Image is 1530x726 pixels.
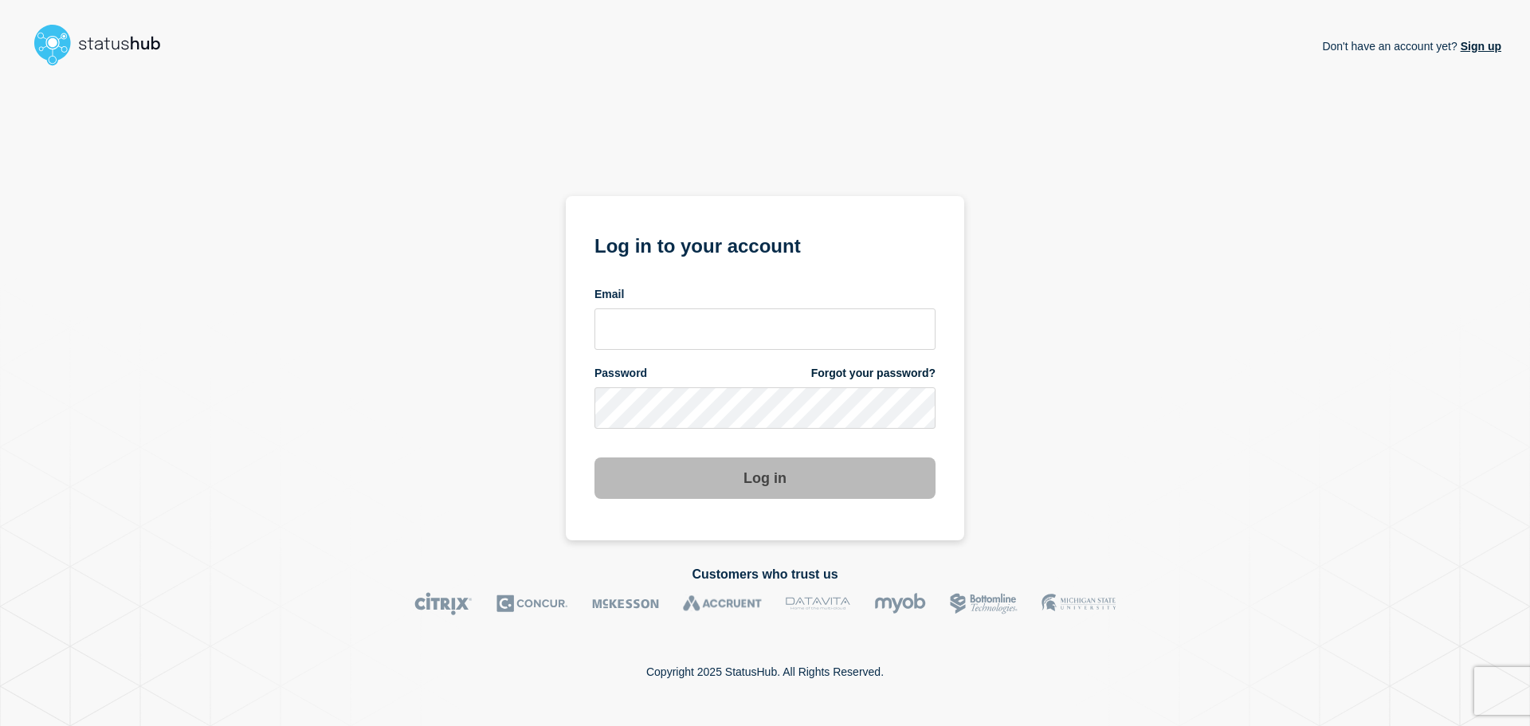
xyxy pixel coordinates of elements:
[496,592,568,615] img: Concur logo
[950,592,1018,615] img: Bottomline logo
[594,230,936,259] h1: Log in to your account
[29,19,180,70] img: StatusHub logo
[874,592,926,615] img: myob logo
[594,287,624,302] span: Email
[592,592,659,615] img: McKesson logo
[811,366,936,381] a: Forgot your password?
[646,665,884,678] p: Copyright 2025 StatusHub. All Rights Reserved.
[414,592,473,615] img: Citrix logo
[1322,27,1501,65] p: Don't have an account yet?
[786,592,850,615] img: DataVita logo
[594,387,936,429] input: password input
[594,457,936,499] button: Log in
[594,366,647,381] span: Password
[1042,592,1116,615] img: MSU logo
[1457,40,1501,53] a: Sign up
[29,567,1501,582] h2: Customers who trust us
[683,592,762,615] img: Accruent logo
[594,308,936,350] input: email input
